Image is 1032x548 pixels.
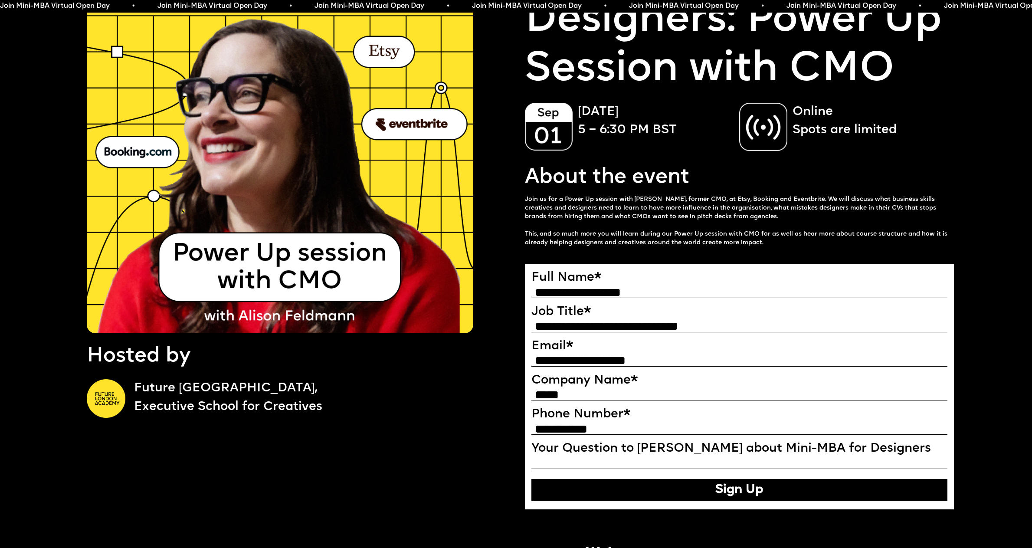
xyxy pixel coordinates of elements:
p: About the event [525,163,689,192]
a: Future [GEOGRAPHIC_DATA],Executive School for Creatives [134,379,516,417]
p: Join us for a Power Up session with [PERSON_NAME], former CMO, at Etsy, Booking and Eventbrite. W... [525,195,954,247]
span: • [919,2,921,10]
span: • [604,2,607,10]
label: Job Title [531,305,948,319]
label: Email [531,339,948,354]
span: • [761,2,764,10]
p: Online Spots are limited [793,103,945,140]
label: Company Name [531,373,948,388]
label: Your Question to [PERSON_NAME] about Mini-MBA for Designers [531,441,948,456]
span: • [132,2,135,10]
span: • [447,2,449,10]
p: Hosted by [87,342,191,371]
img: A yellow circle with Future London Academy logo [87,379,125,418]
label: Full Name [531,270,948,285]
span: • [289,2,292,10]
p: [DATE] 5 – 6:30 PM BST [578,103,731,140]
label: Phone Number [531,407,948,422]
button: Sign Up [531,479,948,501]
